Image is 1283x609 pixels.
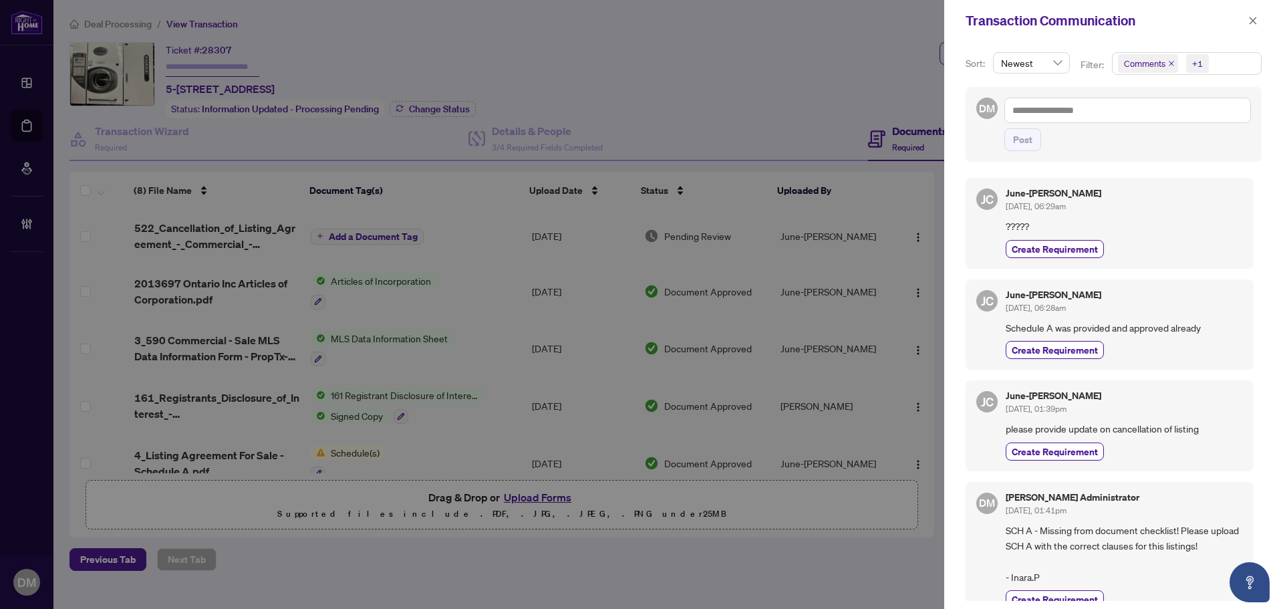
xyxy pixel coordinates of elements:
[1006,341,1104,359] button: Create Requirement
[981,291,994,310] span: JC
[1081,57,1106,72] p: Filter:
[1012,592,1098,606] span: Create Requirement
[981,190,994,209] span: JC
[1012,242,1098,256] span: Create Requirement
[1006,443,1104,461] button: Create Requirement
[1006,391,1101,400] h5: June-[PERSON_NAME]
[1006,201,1066,211] span: [DATE], 06:29am
[1168,60,1175,67] span: close
[1006,320,1243,336] span: Schedule A was provided and approved already
[1006,493,1139,502] h5: [PERSON_NAME] Administrator
[1118,54,1178,73] span: Comments
[1124,57,1165,70] span: Comments
[1006,303,1066,313] span: [DATE], 06:28am
[1006,590,1104,608] button: Create Requirement
[981,392,994,411] span: JC
[1006,240,1104,258] button: Create Requirement
[1006,219,1243,234] span: ?????
[1192,57,1203,70] div: +1
[1006,421,1243,437] span: please provide update on cancellation of listing
[1230,562,1270,602] button: Open asap
[1001,53,1062,73] span: Newest
[1248,16,1258,25] span: close
[979,495,995,511] span: DM
[966,11,1244,31] div: Transaction Communication
[1006,404,1066,414] span: [DATE], 01:39pm
[1006,189,1101,198] h5: June-[PERSON_NAME]
[1006,523,1243,586] span: SCH A - Missing from document checklist! Please upload SCH A with the correct clauses for this li...
[979,100,995,116] span: DM
[1006,290,1101,299] h5: June-[PERSON_NAME]
[1012,445,1098,459] span: Create Requirement
[1006,505,1066,515] span: [DATE], 01:41pm
[966,56,988,71] p: Sort:
[1012,343,1098,357] span: Create Requirement
[1004,128,1041,151] button: Post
